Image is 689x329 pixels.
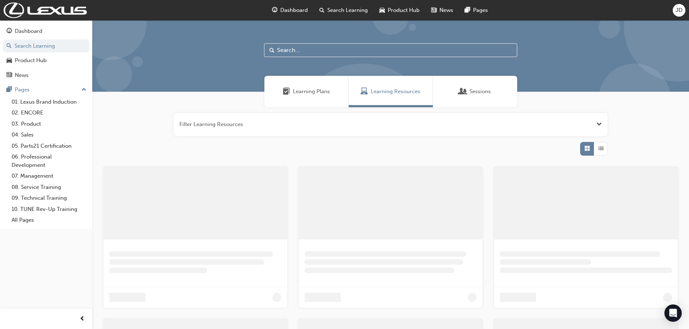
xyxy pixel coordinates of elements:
a: All Pages [9,215,89,226]
span: search-icon [319,6,324,15]
span: pages-icon [7,87,12,93]
span: Learning Plans [293,87,330,96]
span: news-icon [7,72,12,79]
button: Open the filter [596,120,602,129]
a: Learning ResourcesLearning Resources [349,76,433,107]
a: pages-iconPages [459,3,494,18]
div: Dashboard [15,27,42,35]
a: SessionsSessions [433,76,517,107]
span: guage-icon [272,6,277,15]
a: search-iconSearch Learning [314,3,374,18]
span: Sessions [469,87,491,96]
span: Product Hub [388,6,420,14]
a: News [3,69,89,82]
a: 01. Lexus Brand Induction [9,96,89,108]
span: pages-icon [465,6,470,15]
a: Learning PlansLearning Plans [264,76,349,107]
span: Search [269,46,275,55]
a: 07. Management [9,170,89,182]
span: Learning Resources [361,87,368,96]
a: Dashboard [3,25,89,38]
a: 04. Sales [9,129,89,140]
span: prev-icon [80,315,85,324]
button: JD [673,4,685,17]
a: 05. Parts21 Certification [9,140,89,152]
span: up-icon [81,85,86,95]
a: 09. Technical Training [9,192,89,204]
button: DashboardSearch LearningProduct HubNews [3,23,89,83]
a: Product Hub [3,54,89,67]
a: guage-iconDashboard [266,3,314,18]
span: Sessions [459,87,467,96]
div: News [15,71,29,79]
span: News [439,6,453,14]
a: 02. ENCORE [9,107,89,118]
span: search-icon [7,43,12,49]
span: car-icon [7,57,12,64]
div: Product Hub [15,56,47,65]
span: guage-icon [7,28,12,35]
a: Search Learning [3,39,89,53]
a: 06. Professional Development [9,151,89,170]
button: Pages [3,83,89,96]
a: news-iconNews [425,3,459,18]
span: List [598,144,604,153]
input: Search... [264,43,517,57]
span: Dashboard [280,6,308,14]
span: car-icon [379,6,385,15]
img: Trak [4,3,87,18]
span: Pages [473,6,488,14]
span: Learning Plans [283,87,290,96]
span: Learning Resources [371,87,420,96]
a: 03. Product [9,118,89,130]
div: Open Intercom Messenger [664,304,682,322]
div: Pages [15,86,30,94]
span: Search Learning [327,6,368,14]
span: JD [676,6,682,14]
a: 10. TUNE Rev-Up Training [9,204,89,215]
a: car-iconProduct Hub [374,3,425,18]
span: news-icon [431,6,437,15]
a: 08. Service Training [9,182,89,193]
span: Grid [584,144,590,153]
